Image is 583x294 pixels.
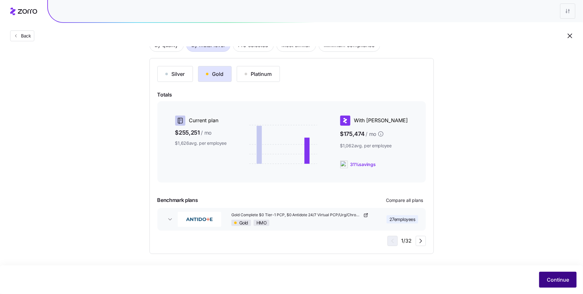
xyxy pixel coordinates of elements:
button: Back [10,30,34,41]
span: Gold [239,220,248,226]
span: $1,626 avg. per employee [175,140,227,146]
div: Current plan [175,116,227,126]
span: Benchmark plans [157,196,198,204]
div: With [PERSON_NAME] [340,116,408,126]
span: Continue [547,276,569,284]
span: HMO [256,220,267,226]
div: Platinum [245,70,272,78]
span: Gold Complete $0 Tier-1 PCP, $0 Antidote 24/7 Virtual PCP/Urg/Chronic Care, $0 Core Rx [231,212,362,218]
div: Gold [206,70,224,78]
button: Silver [157,66,193,82]
span: Compare all plans [386,197,423,204]
span: $1,062 avg. per employee [340,143,408,149]
button: Continue [539,272,577,288]
img: ai-icon.png [340,161,348,168]
button: Compare all plans [384,195,426,205]
span: 31% savings [350,161,376,168]
a: Gold Complete $0 Tier-1 PCP, $0 Antidote 24/7 Virtual PCP/Urg/Chronic Care, $0 Core Rx [231,212,368,218]
button: Antidote Health PlanGold Complete $0 Tier-1 PCP, $0 Antidote 24/7 Virtual PCP/Urg/Chronic Care, $... [157,208,426,231]
span: $175,474 [340,128,408,140]
div: 1 / 32 [388,236,426,246]
span: Totals [157,91,426,99]
button: Platinum [237,66,280,82]
button: Gold [198,66,232,82]
span: $255,251 [175,128,227,137]
span: / mo [201,129,212,137]
div: Silver [165,70,185,78]
span: 27 employees [389,216,415,223]
span: / mo [366,130,377,138]
img: Antidote Health Plan [178,212,221,227]
span: Back [18,33,31,39]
